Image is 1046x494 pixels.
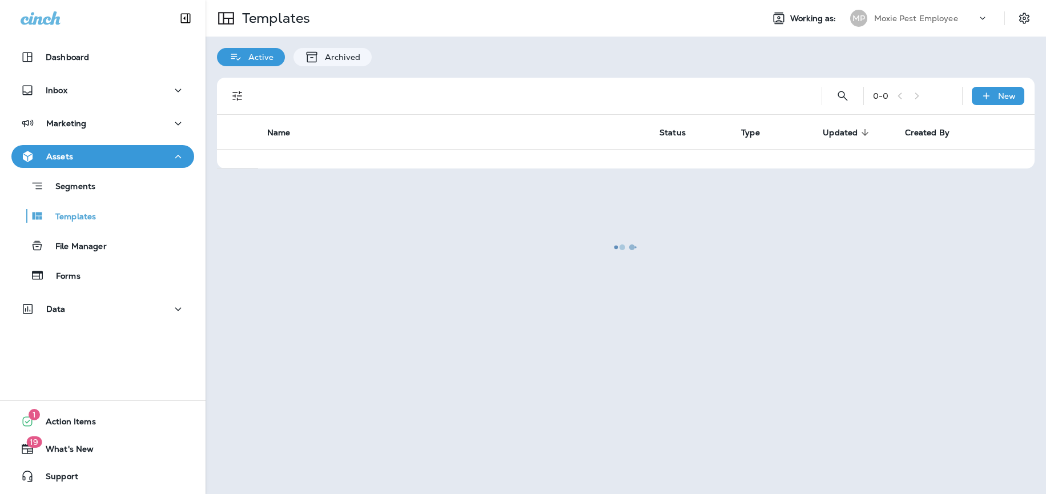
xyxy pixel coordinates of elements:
[34,444,94,458] span: What's New
[170,7,202,30] button: Collapse Sidebar
[11,437,194,460] button: 19What's New
[44,242,107,252] p: File Manager
[46,119,86,128] p: Marketing
[11,263,194,287] button: Forms
[44,212,96,223] p: Templates
[46,53,89,62] p: Dashboard
[44,182,95,193] p: Segments
[11,79,194,102] button: Inbox
[11,204,194,228] button: Templates
[34,417,96,431] span: Action Items
[11,465,194,488] button: Support
[11,234,194,258] button: File Manager
[11,112,194,135] button: Marketing
[46,86,67,95] p: Inbox
[11,46,194,69] button: Dashboard
[11,298,194,320] button: Data
[34,472,78,485] span: Support
[11,174,194,198] button: Segments
[46,304,66,314] p: Data
[998,91,1016,101] p: New
[46,152,73,161] p: Assets
[45,271,81,282] p: Forms
[11,145,194,168] button: Assets
[11,410,194,433] button: 1Action Items
[26,436,42,448] span: 19
[29,409,40,420] span: 1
